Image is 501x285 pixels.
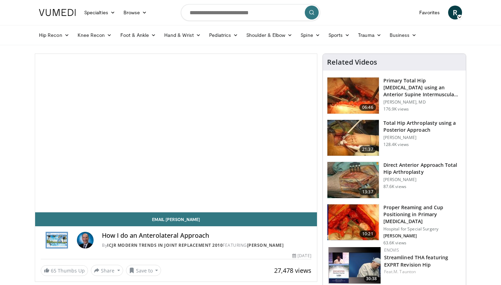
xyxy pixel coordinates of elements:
[383,120,462,133] h3: Total Hip Arthroplasty using a Posterior Approach
[80,6,119,19] a: Specialties
[102,232,311,239] h4: How I do an Anterolateral Approach
[328,247,381,284] img: 099a0359-b241-4c0e-b33e-4b9c9876bee9.150x105_q85_crop-smart_upscale.jpg
[359,188,376,195] span: 13:37
[327,204,462,246] a: 10:21 Proper Reaming and Cup Positioning in Primary [MEDICAL_DATA] Hospital for Special Surgery [...
[359,104,376,111] span: 06:46
[327,77,462,114] a: 06:46 Primary Total Hip [MEDICAL_DATA] using an Anterior Supine Intermuscula… [PERSON_NAME], MD 1...
[242,28,296,42] a: Shoulder & Elbow
[383,204,462,225] h3: Proper Reaming and Cup Positioning in Primary [MEDICAL_DATA]
[39,9,76,16] img: VuMedi Logo
[296,28,324,42] a: Spine
[126,265,161,276] button: Save to
[160,28,205,42] a: Hand & Wrist
[383,77,462,98] h3: Primary Total Hip [MEDICAL_DATA] using an Anterior Supine Intermuscula…
[91,265,123,276] button: Share
[384,269,460,275] div: Feat.
[327,162,379,198] img: 294118_0000_1.png.150x105_q85_crop-smart_upscale.jpg
[383,99,462,105] p: [PERSON_NAME], MD
[35,28,73,42] a: Hip Recon
[324,28,354,42] a: Sports
[35,54,317,212] video-js: Video Player
[116,28,160,42] a: Foot & Ankle
[354,28,385,42] a: Trauma
[364,276,379,282] span: 30:38
[383,184,406,189] p: 87.6K views
[35,212,317,226] a: Email [PERSON_NAME]
[383,106,409,112] p: 176.9K views
[393,269,416,275] a: M. Taunton
[41,265,88,276] a: 65 Thumbs Up
[181,4,320,21] input: Search topics, interventions
[385,28,421,42] a: Business
[383,177,462,182] p: [PERSON_NAME]
[327,120,462,156] a: 21:37 Total Hip Arthroplasty using a Posterior Approach [PERSON_NAME] 128.4K views
[327,78,379,114] img: 263423_3.png.150x105_q85_crop-smart_upscale.jpg
[292,253,311,259] div: [DATE]
[359,146,376,153] span: 21:37
[41,232,74,249] img: ICJR Modern Trends in Joint Replacement 2010
[415,6,444,19] a: Favorites
[327,162,462,198] a: 13:37 Direct Anterior Approach Total Hip Arthroplasty [PERSON_NAME] 87.6K views
[205,28,242,42] a: Pediatrics
[327,58,377,66] h4: Related Videos
[328,247,381,284] a: 30:38
[73,28,116,42] a: Knee Recon
[107,242,223,248] a: ICJR Modern Trends in Joint Replacement 2010
[102,242,311,249] div: By FEATURING
[51,267,56,274] span: 65
[359,230,376,237] span: 10:21
[383,162,462,176] h3: Direct Anterior Approach Total Hip Arthroplasty
[384,247,399,253] a: Enovis
[383,240,406,246] p: 63.6K views
[383,135,462,140] p: [PERSON_NAME]
[119,6,151,19] a: Browse
[448,6,462,19] a: R
[384,254,448,268] a: Streamlined THA featuring EXPRT Revision Hip
[247,242,284,248] a: [PERSON_NAME]
[383,233,462,239] p: [PERSON_NAME]
[77,232,94,249] img: Avatar
[327,120,379,156] img: 286987_0000_1.png.150x105_q85_crop-smart_upscale.jpg
[274,266,311,275] span: 27,478 views
[383,142,409,147] p: 128.4K views
[327,204,379,241] img: 9ceeadf7-7a50-4be6-849f-8c42a554e74d.150x105_q85_crop-smart_upscale.jpg
[383,226,462,232] p: Hospital for Special Surgery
